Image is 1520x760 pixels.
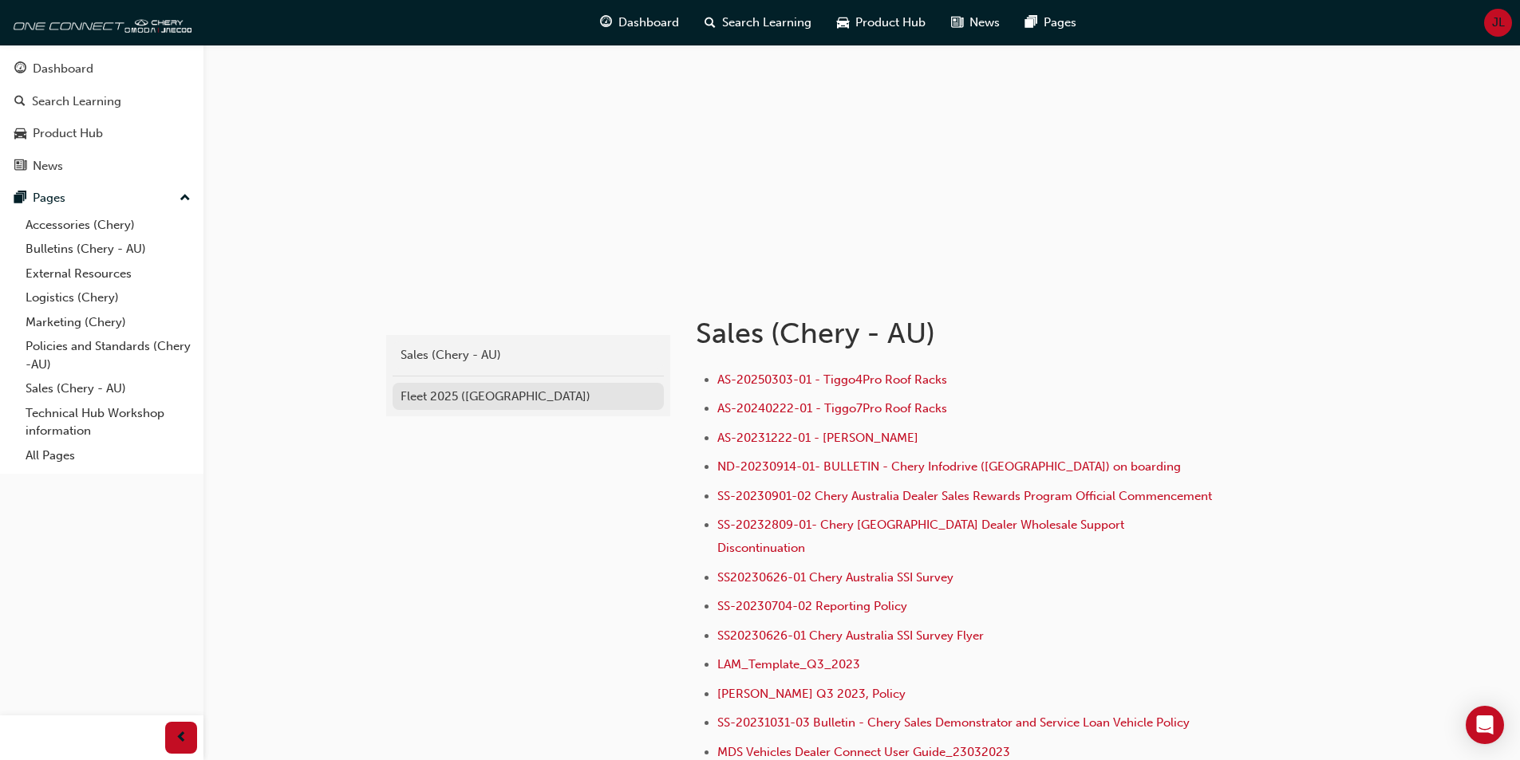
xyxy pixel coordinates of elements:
[969,14,1000,32] span: News
[14,127,26,141] span: car-icon
[1013,6,1089,39] a: pages-iconPages
[6,87,197,116] a: Search Learning
[19,262,197,286] a: External Resources
[1492,14,1505,32] span: JL
[717,745,1010,759] a: MDS Vehicles Dealer Connect User Guide_23032023
[1025,13,1037,33] span: pages-icon
[938,6,1013,39] a: news-iconNews
[6,152,197,181] a: News
[717,459,1181,474] a: ND-20230914-01- BULLETIN - Chery Infodrive ([GEOGRAPHIC_DATA]) on boarding
[6,54,197,84] a: Dashboard
[951,13,963,33] span: news-icon
[6,119,197,148] a: Product Hub
[692,6,824,39] a: search-iconSearch Learning
[722,14,811,32] span: Search Learning
[19,237,197,262] a: Bulletins (Chery - AU)
[180,188,191,209] span: up-icon
[6,183,197,213] button: Pages
[19,376,197,401] a: Sales (Chery - AU)
[717,401,947,415] a: AS-20240222-01 - Tiggo7Pro Roof Racks
[32,93,121,111] div: Search Learning
[19,443,197,468] a: All Pages
[393,383,664,411] a: Fleet 2025 ([GEOGRAPHIC_DATA])
[401,346,656,364] div: Sales (Chery - AU)
[717,489,1212,503] a: SS-20230901-02 Chery Australia Dealer Sales Rewards Program Official Commencement
[14,159,26,174] span: news-icon
[717,657,860,671] a: LAM_Template_Q3_2023
[717,628,984,643] a: SS20230626-01 Chery Australia SSI Survey Flyer
[393,341,664,369] a: Sales (Chery - AU)
[33,189,65,207] div: Pages
[717,431,918,445] a: AS-20231222-01 - [PERSON_NAME]
[19,213,197,238] a: Accessories (Chery)
[33,124,103,143] div: Product Hub
[855,14,926,32] span: Product Hub
[33,157,63,175] div: News
[600,13,612,33] span: guage-icon
[401,388,656,406] div: Fleet 2025 ([GEOGRAPHIC_DATA])
[1044,14,1076,32] span: Pages
[717,518,1127,555] a: SS-20232809-01- Chery [GEOGRAPHIC_DATA] Dealer Wholesale Support Discontinuation
[14,62,26,77] span: guage-icon
[176,728,188,748] span: prev-icon
[717,372,947,387] a: AS-20250303-01 - Tiggo4Pro Roof Racks
[837,13,849,33] span: car-icon
[717,570,953,585] a: SS20230626-01 Chery Australia SSI Survey
[8,6,191,38] img: oneconnect
[717,599,907,613] a: SS-20230704-02 Reporting Policy
[705,13,716,33] span: search-icon
[33,60,93,78] div: Dashboard
[587,6,692,39] a: guage-iconDashboard
[618,14,679,32] span: Dashboard
[14,95,26,109] span: search-icon
[19,310,197,335] a: Marketing (Chery)
[1484,9,1512,37] button: JL
[19,285,197,310] a: Logistics (Chery)
[1466,706,1504,744] div: Open Intercom Messenger
[717,715,1190,730] a: SS-20231031-03 Bulletin - Chery Sales Demonstrator and Service Loan Vehicle Policy
[696,316,1219,351] h1: Sales (Chery - AU)
[717,687,906,701] a: [PERSON_NAME] Q3 2023, Policy
[19,334,197,376] a: Policies and Standards (Chery -AU)
[6,51,197,183] button: DashboardSearch LearningProduct HubNews
[824,6,938,39] a: car-iconProduct Hub
[19,401,197,443] a: Technical Hub Workshop information
[14,191,26,206] span: pages-icon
